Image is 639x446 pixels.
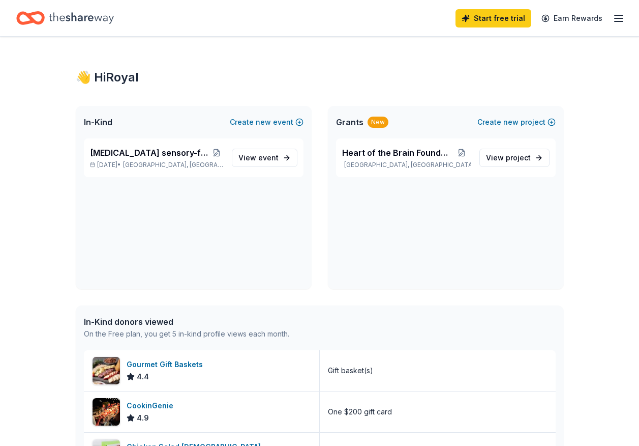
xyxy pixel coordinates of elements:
a: View project [479,149,550,167]
div: One $200 gift card [328,406,392,418]
p: [GEOGRAPHIC_DATA], [GEOGRAPHIC_DATA] [342,161,471,169]
span: [MEDICAL_DATA] sensory-friendly initiative [90,147,210,159]
div: CookinGenie [127,400,177,412]
span: event [258,153,279,162]
span: [GEOGRAPHIC_DATA], [GEOGRAPHIC_DATA] [123,161,223,169]
span: 4.9 [137,412,149,424]
div: On the Free plan, you get 5 in-kind profile views each month. [84,328,289,340]
a: Start free trial [455,9,531,27]
span: 4.4 [137,371,149,383]
span: View [238,152,279,164]
div: Gourmet Gift Baskets [127,358,207,371]
div: In-Kind donors viewed [84,316,289,328]
span: Heart of the Brain Foundation [342,147,452,159]
p: [DATE] • [90,161,224,169]
a: Earn Rewards [535,9,608,27]
span: new [503,116,519,128]
img: Image for Gourmet Gift Baskets [93,357,120,384]
button: Createnewproject [477,116,556,128]
img: Image for CookinGenie [93,398,120,426]
span: project [506,153,531,162]
a: Home [16,6,114,30]
div: 👋 Hi Royal [76,69,564,86]
span: In-Kind [84,116,112,128]
span: Grants [336,116,363,128]
span: new [256,116,271,128]
div: Gift basket(s) [328,365,373,377]
span: View [486,152,531,164]
div: New [368,117,388,128]
a: View event [232,149,297,167]
button: Createnewevent [230,116,303,128]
